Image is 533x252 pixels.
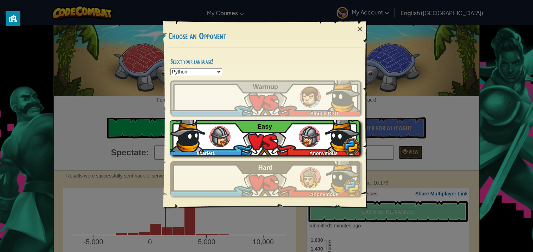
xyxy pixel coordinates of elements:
span: Hard [258,164,273,171]
span: Easy [258,123,272,130]
span: Warmup [253,83,278,90]
img: humans_ladder_easy.png [299,126,320,147]
img: D4DlcJlrGZ6GAAAAAElFTkSuQmCC [326,77,361,112]
span: scarlett.[PERSON_NAME]+gplus [177,150,235,163]
img: humans_ladder_tutorial.png [300,86,321,108]
img: humans_ladder_easy.png [209,126,230,147]
span: Anonymous [309,150,338,156]
span: Simple CPU [310,111,338,116]
img: D4DlcJlrGZ6GAAAAAElFTkSuQmCC [326,158,361,193]
a: scarlett.[PERSON_NAME]+gplusAnonymous [170,120,361,155]
h3: Choose an Opponent [168,31,363,41]
img: humans_ladder_hard.png [300,167,321,188]
div: × [352,19,368,39]
button: privacy banner [6,11,20,26]
img: D4DlcJlrGZ6GAAAAAElFTkSuQmCC [325,117,360,152]
h4: Select your language! [170,58,361,65]
span: Anonymous [310,192,338,197]
img: D4DlcJlrGZ6GAAAAAElFTkSuQmCC [170,117,205,152]
a: Simple CPU [170,80,361,116]
a: Anonymous [170,161,361,196]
